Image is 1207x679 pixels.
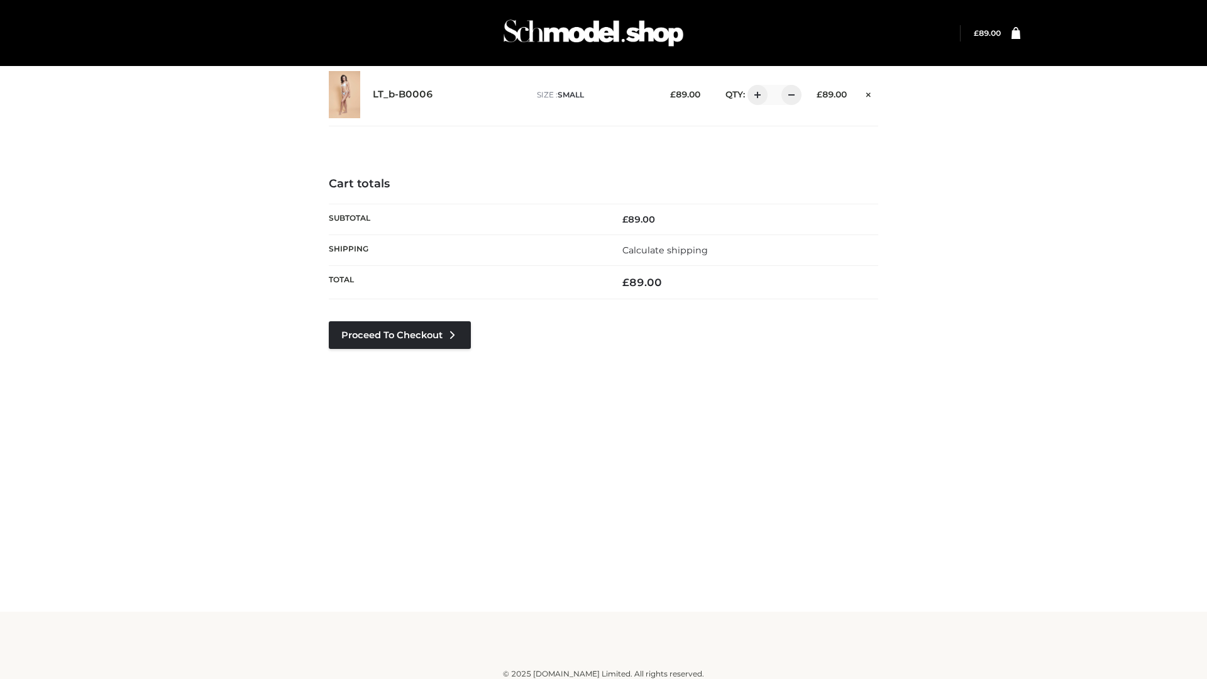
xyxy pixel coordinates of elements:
img: Schmodel Admin 964 [499,8,688,58]
span: £ [670,89,676,99]
bdi: 89.00 [974,28,1001,38]
a: LT_b-B0006 [373,89,433,101]
a: £89.00 [974,28,1001,38]
bdi: 89.00 [622,276,662,289]
span: SMALL [558,90,584,99]
bdi: 89.00 [817,89,847,99]
span: £ [622,276,629,289]
span: £ [622,214,628,225]
span: £ [817,89,822,99]
p: size : [537,89,651,101]
a: Proceed to Checkout [329,321,471,349]
bdi: 89.00 [622,214,655,225]
img: LT_b-B0006 - SMALL [329,71,360,118]
h4: Cart totals [329,177,878,191]
th: Shipping [329,235,603,265]
a: Remove this item [859,85,878,101]
div: QTY: [713,85,797,105]
a: Calculate shipping [622,245,708,256]
th: Total [329,266,603,299]
span: £ [974,28,979,38]
th: Subtotal [329,204,603,235]
bdi: 89.00 [670,89,700,99]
